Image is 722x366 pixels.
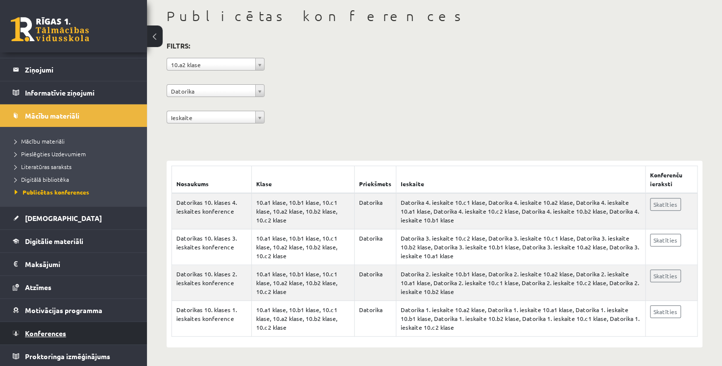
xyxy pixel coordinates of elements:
[645,166,697,194] th: Konferenču ieraksti
[13,299,135,321] a: Motivācijas programma
[355,301,396,337] td: Datorika
[396,166,646,194] th: Ieskaite
[15,137,137,146] a: Mācību materiāli
[172,265,252,301] td: Datorikas 10. klases 2. ieskaites konference
[25,58,135,81] legend: Ziņojumi
[167,39,691,52] h3: Filtrs:
[25,253,135,275] legend: Maksājumi
[171,111,251,124] span: Ieskaite
[251,166,355,194] th: Klase
[172,193,252,229] td: Datorikas 10. klases 4. ieskaites konference
[355,166,396,194] th: Priekšmets
[167,8,702,24] h1: Publicētas konferences
[650,305,681,318] a: Skatīties
[650,269,681,282] a: Skatīties
[15,188,89,196] span: Publicētas konferences
[11,17,89,42] a: Rīgas 1. Tālmācības vidusskola
[25,329,66,338] span: Konferences
[171,85,251,98] span: Datorika
[251,265,355,301] td: 10.a1 klase, 10.b1 klase, 10.c1 klase, 10.a2 klase, 10.b2 klase, 10.c2 klase
[251,301,355,337] td: 10.a1 klase, 10.b1 klase, 10.c1 klase, 10.a2 klase, 10.b2 klase, 10.c2 klase
[13,322,135,344] a: Konferences
[15,188,137,196] a: Publicētas konferences
[15,149,137,158] a: Pieslēgties Uzdevumiem
[15,175,69,183] span: Digitālā bibliotēka
[172,166,252,194] th: Nosaukums
[171,58,251,71] span: 10.a2 klase
[396,229,646,265] td: Datorika 3. ieskaite 10.c2 klase, Datorika 3. ieskaite 10.c1 klase, Datorika 3. ieskaite 10.b2 kl...
[396,265,646,301] td: Datorika 2. ieskaite 10.b1 klase, Datorika 2. ieskaite 10.a2 klase, Datorika 2. ieskaite 10.a1 kl...
[25,306,102,315] span: Motivācijas programma
[167,84,265,97] a: Datorika
[13,230,135,252] a: Digitālie materiāli
[15,163,72,171] span: Literatūras saraksts
[650,234,681,246] a: Skatīties
[13,207,135,229] a: [DEMOGRAPHIC_DATA]
[15,137,65,145] span: Mācību materiāli
[251,193,355,229] td: 10.a1 klase, 10.b1 klase, 10.c1 klase, 10.a2 klase, 10.b2 klase, 10.c2 klase
[25,237,83,245] span: Digitālie materiāli
[167,111,265,123] a: Ieskaite
[15,162,137,171] a: Literatūras saraksts
[13,253,135,275] a: Maksājumi
[167,58,265,71] a: 10.a2 klase
[25,214,102,222] span: [DEMOGRAPHIC_DATA]
[355,193,396,229] td: Datorika
[25,352,110,361] span: Proktoringa izmēģinājums
[251,229,355,265] td: 10.a1 klase, 10.b1 klase, 10.c1 klase, 10.a2 klase, 10.b2 klase, 10.c2 klase
[25,283,51,292] span: Atzīmes
[396,193,646,229] td: Datorika 4. ieskaite 10.c1 klase, Datorika 4. ieskaite 10.a2 klase, Datorika 4. ieskaite 10.a1 kl...
[13,276,135,298] a: Atzīmes
[13,81,135,104] a: Informatīvie ziņojumi
[13,104,135,127] a: Mācību materiāli
[355,229,396,265] td: Datorika
[650,198,681,211] a: Skatīties
[15,175,137,184] a: Digitālā bibliotēka
[15,150,86,158] span: Pieslēgties Uzdevumiem
[396,301,646,337] td: Datorika 1. ieskaite 10.a2 klase, Datorika 1. ieskaite 10.a1 klase, Datorika 1. ieskaite 10.b1 kl...
[172,229,252,265] td: Datorikas 10. klases 3. ieskaites konference
[13,58,135,81] a: Ziņojumi
[172,301,252,337] td: Datorikas 10. klases 1. ieskaites konference
[25,81,135,104] legend: Informatīvie ziņojumi
[25,111,79,120] span: Mācību materiāli
[355,265,396,301] td: Datorika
